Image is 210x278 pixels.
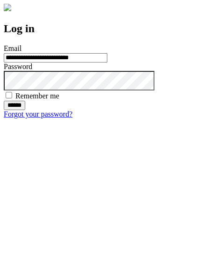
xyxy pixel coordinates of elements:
[4,110,72,118] a: Forgot your password?
[15,92,59,100] label: Remember me
[4,4,11,11] img: logo-4e3dc11c47720685a147b03b5a06dd966a58ff35d612b21f08c02c0306f2b779.png
[4,44,21,52] label: Email
[4,63,32,70] label: Password
[4,22,206,35] h2: Log in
